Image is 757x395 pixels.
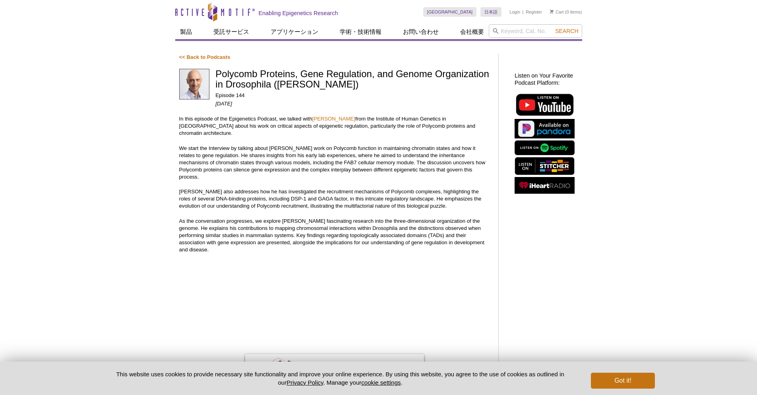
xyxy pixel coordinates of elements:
input: Keyword, Cat. No. [489,24,582,38]
img: Giacomo Cavalli [179,69,210,99]
span: Search [555,28,578,34]
h1: Polycomb Proteins, Gene Regulation, and Genome Organization in Drosophila ([PERSON_NAME]) [215,69,490,91]
img: Listen on Pandora [515,119,575,138]
a: アプリケーション [266,24,323,39]
a: [GEOGRAPHIC_DATA] [423,7,477,17]
img: Listen on YouTube [515,92,575,117]
img: Your Cart [550,10,554,14]
li: | [523,7,524,17]
a: お問い合わせ [398,24,443,39]
a: [PERSON_NAME] [312,116,355,122]
em: [DATE] [215,101,232,107]
a: Login [509,9,520,15]
p: [PERSON_NAME] also addresses how he has investigated the recruitment mechanisms of Polycomb compl... [179,188,490,210]
button: Search [553,27,581,35]
a: Cart [550,9,564,15]
iframe: Polycomb Proteins, Gene Regulation, and Genome Organization in Drosophila (Giacomo Cavalli) [179,261,490,321]
p: In this episode of the Epigenetics Podcast, we talked with from the Institute of Human Genetics i... [179,115,490,137]
a: Privacy Policy [287,379,323,386]
a: Register [526,9,542,15]
p: We start the Interview by talking about [PERSON_NAME] work on Polycomb function in maintaining ch... [179,145,490,181]
img: Listen on Stitcher [515,157,575,175]
h2: Listen on Your Favorite Podcast Platform: [515,72,578,86]
a: << Back to Podcasts [179,54,230,60]
h2: Enabling Epigenetics Research [259,10,338,17]
img: Listen on iHeartRadio [515,177,575,194]
p: Episode 144 [215,92,490,99]
li: (0 items) [550,7,582,17]
p: As the conversation progresses, we explore [PERSON_NAME] fascinating research into the three-dime... [179,218,490,253]
a: 学術・技術情報 [335,24,386,39]
p: This website uses cookies to provide necessary site functionality and improve your online experie... [103,370,578,387]
a: 製品 [175,24,197,39]
img: Listen on Spotify [515,140,575,155]
a: 会社概要 [455,24,489,39]
a: 受託サービス [209,24,254,39]
button: cookie settings [361,379,401,386]
button: Got it! [591,373,654,389]
a: 日本語 [480,7,501,17]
